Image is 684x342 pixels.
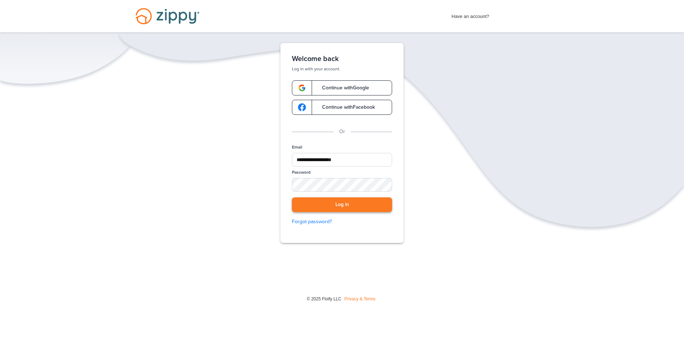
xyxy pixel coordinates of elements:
span: Continue with Google [315,85,369,90]
input: Email [292,153,392,167]
span: © 2025 Floify LLC [307,296,341,301]
label: Password [292,169,311,175]
a: Forgot password? [292,218,392,226]
a: google-logoContinue withGoogle [292,80,392,95]
a: google-logoContinue withFacebook [292,100,392,115]
h1: Welcome back [292,55,392,63]
span: Continue with Facebook [315,105,375,110]
span: Have an account? [452,9,489,20]
img: google-logo [298,103,306,111]
p: Or [339,128,345,136]
label: Email [292,144,302,150]
input: Password [292,178,392,192]
img: google-logo [298,84,306,92]
p: Log in with your account. [292,66,392,72]
a: Privacy & Terms [344,296,375,301]
button: Log in [292,197,392,212]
